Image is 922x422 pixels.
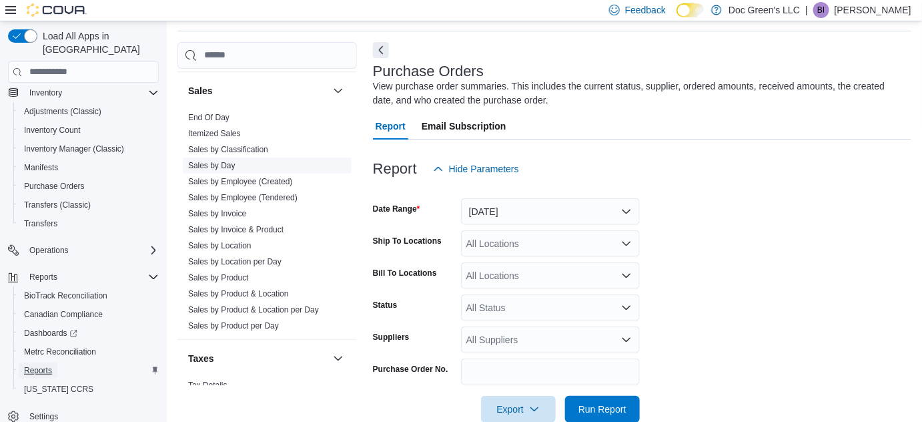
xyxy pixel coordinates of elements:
span: Email Subscription [422,113,506,140]
button: Open list of options [621,270,632,281]
button: Inventory [24,85,67,101]
span: Sales by Product & Location per Day [188,304,319,315]
a: Transfers [19,216,63,232]
img: Cova [27,3,87,17]
button: Adjustments (Classic) [13,102,164,121]
span: Metrc Reconciliation [19,344,159,360]
a: Manifests [19,160,63,176]
span: Sales by Location [188,240,252,251]
h3: Taxes [188,352,214,365]
h3: Report [373,161,417,177]
a: Itemized Sales [188,129,241,138]
span: Metrc Reconciliation [24,347,96,357]
span: Sales by Product per Day [188,321,279,331]
label: Status [373,300,398,310]
span: Operations [29,245,69,256]
a: Tax Details [188,381,227,390]
h3: Sales [188,84,213,97]
span: Sales by Day [188,160,236,171]
label: Bill To Locations [373,268,437,278]
button: Transfers (Classic) [13,196,164,214]
a: Sales by Classification [188,145,268,154]
span: Canadian Compliance [19,306,159,323]
label: Ship To Locations [373,236,442,246]
a: Canadian Compliance [19,306,108,323]
a: Inventory Manager (Classic) [19,141,129,157]
span: Dashboards [19,325,159,341]
p: [PERSON_NAME] [835,2,911,18]
a: Sales by Location per Day [188,257,282,266]
h3: Purchase Orders [373,63,484,79]
a: Sales by Product [188,273,249,282]
span: Sales by Product [188,272,249,283]
a: Sales by Product & Location [188,289,289,298]
span: Reports [24,365,52,376]
span: Inventory [24,85,159,101]
a: Sales by Day [188,161,236,170]
button: [US_STATE] CCRS [13,380,164,399]
button: BioTrack Reconciliation [13,286,164,305]
a: BioTrack Reconciliation [19,288,113,304]
span: BioTrack Reconciliation [24,290,107,301]
button: Manifests [13,158,164,177]
span: Sales by Location per Day [188,256,282,267]
div: Taxes [177,377,357,415]
span: Inventory Count [19,122,159,138]
button: Reports [24,269,63,285]
span: [US_STATE] CCRS [24,384,93,395]
a: Inventory Count [19,122,86,138]
span: Reports [29,272,57,282]
label: Date Range [373,204,420,214]
button: Inventory Manager (Classic) [13,140,164,158]
button: Open list of options [621,302,632,313]
button: Open list of options [621,238,632,249]
span: Operations [24,242,159,258]
span: Report [376,113,406,140]
button: Hide Parameters [428,156,524,182]
span: Reports [24,269,159,285]
button: Canadian Compliance [13,305,164,324]
div: Sales [177,110,357,339]
button: Taxes [188,352,328,365]
a: Sales by Product & Location per Day [188,305,319,314]
a: Dashboards [19,325,83,341]
a: Transfers (Classic) [19,197,96,213]
span: Inventory Manager (Classic) [19,141,159,157]
span: Itemized Sales [188,128,241,139]
button: Sales [188,84,328,97]
span: Sales by Classification [188,144,268,155]
button: Reports [13,361,164,380]
span: Purchase Orders [19,178,159,194]
span: Transfers (Classic) [19,197,159,213]
span: Settings [29,411,58,422]
button: Inventory Count [13,121,164,140]
label: Suppliers [373,332,410,343]
span: Sales by Employee (Created) [188,176,293,187]
button: [DATE] [461,198,640,225]
a: End Of Day [188,113,229,122]
span: Reports [19,363,159,379]
div: View purchase order summaries. This includes the current status, supplier, ordered amounts, recei... [373,79,905,108]
button: Operations [3,241,164,260]
a: [US_STATE] CCRS [19,381,99,397]
span: Hide Parameters [449,162,519,176]
span: Manifests [19,160,159,176]
span: Inventory Count [24,125,81,136]
span: BI [817,2,825,18]
button: Sales [330,83,346,99]
span: Transfers (Classic) [24,200,91,210]
button: Metrc Reconciliation [13,343,164,361]
a: Adjustments (Classic) [19,103,107,120]
a: Sales by Invoice & Product [188,225,284,234]
button: Purchase Orders [13,177,164,196]
div: Brandan Isley [813,2,829,18]
a: Sales by Location [188,241,252,250]
span: Adjustments (Classic) [24,106,101,117]
span: Sales by Invoice [188,208,246,219]
button: Next [373,42,389,58]
button: Transfers [13,214,164,233]
span: Sales by Invoice & Product [188,224,284,235]
span: Transfers [24,218,57,229]
span: Washington CCRS [19,381,159,397]
span: Inventory [29,87,62,98]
